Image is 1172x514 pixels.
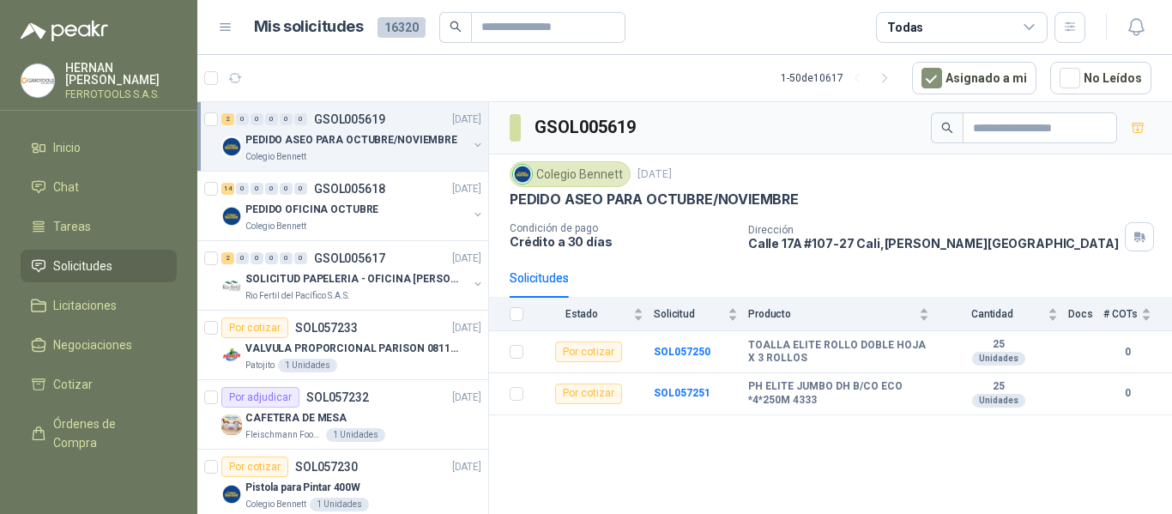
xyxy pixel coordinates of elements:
span: Cantidad [939,308,1044,320]
div: 0 [280,183,293,195]
a: Negociaciones [21,329,177,361]
p: FERROTOOLS S.A.S. [65,89,177,100]
img: Company Logo [221,275,242,296]
div: Colegio Bennett [510,161,631,187]
p: Condición de pago [510,222,734,234]
div: Por cotizar [221,317,288,338]
div: 0 [265,252,278,264]
button: No Leídos [1050,62,1151,94]
p: SOL057232 [306,391,369,403]
img: Company Logo [221,345,242,366]
a: Órdenes de Compra [21,408,177,459]
div: Unidades [972,352,1025,366]
p: [DATE] [452,459,481,475]
span: Tareas [53,217,91,236]
a: Cotizar [21,368,177,401]
div: Solicitudes [510,269,569,287]
p: VALVULA PROPORCIONAL PARISON 0811404612 / 4WRPEH6C4 REXROTH [245,341,459,357]
p: Crédito a 30 días [510,234,734,249]
a: 14 0 0 0 0 0 GSOL005618[DATE] Company LogoPEDIDO OFICINA OCTUBREColegio Bennett [221,178,485,233]
div: Unidades [972,394,1025,408]
th: Solicitud [654,298,748,331]
img: Company Logo [513,165,532,184]
div: 0 [251,252,263,264]
a: 2 0 0 0 0 0 GSOL005617[DATE] Company LogoSOLICITUD PAPELERIA - OFICINA [PERSON_NAME]Rio Fertil de... [221,248,485,303]
p: CAFETERA DE MESA [245,410,347,426]
p: GSOL005618 [314,183,385,195]
b: 0 [1103,344,1151,360]
p: SOL057233 [295,322,358,334]
span: Negociaciones [53,336,132,354]
b: 25 [939,380,1058,394]
div: 1 - 50 de 10617 [781,64,898,92]
a: 2 0 0 0 0 0 GSOL005619[DATE] Company LogoPEDIDO ASEO PARA OCTUBRE/NOVIEMBREColegio Bennett [221,109,485,164]
img: Company Logo [221,206,242,227]
div: 2 [221,252,234,264]
span: Licitaciones [53,296,117,315]
div: 14 [221,183,234,195]
div: Por cotizar [221,457,288,477]
a: Chat [21,171,177,203]
span: Órdenes de Compra [53,414,160,452]
p: Colegio Bennett [245,220,306,233]
img: Company Logo [221,484,242,505]
h3: GSOL005619 [535,114,638,141]
span: Inicio [53,138,81,157]
div: 2 [221,113,234,125]
div: 1 Unidades [278,359,337,372]
div: Por adjudicar [221,387,299,408]
p: [DATE] [452,251,481,267]
img: Company Logo [221,414,242,435]
div: 0 [294,252,307,264]
span: Solicitud [654,308,724,320]
b: 25 [939,338,1058,352]
div: Por cotizar [555,342,622,362]
span: Estado [534,308,630,320]
a: Por adjudicarSOL057232[DATE] Company LogoCAFETERA DE MESAFleischmann Foods S.A.1 Unidades [197,380,488,450]
p: SOLICITUD PAPELERIA - OFICINA [PERSON_NAME] [245,271,459,287]
img: Logo peakr [21,21,108,41]
h1: Mis solicitudes [254,15,364,39]
a: SOL057251 [654,387,710,399]
p: Colegio Bennett [245,150,306,164]
a: Solicitudes [21,250,177,282]
div: 0 [294,183,307,195]
p: [DATE] [452,320,481,336]
p: HERNAN [PERSON_NAME] [65,62,177,86]
th: Docs [1068,298,1103,331]
a: Tareas [21,210,177,243]
div: 0 [265,113,278,125]
span: # COTs [1103,308,1138,320]
a: Licitaciones [21,289,177,322]
div: 0 [236,183,249,195]
th: Estado [534,298,654,331]
p: SOL057230 [295,461,358,473]
p: [DATE] [452,112,481,128]
b: PH ELITE JUMBO DH B/CO ECO *4*250M 4333 [748,380,929,407]
th: Producto [748,298,939,331]
div: Todas [887,18,923,37]
p: [DATE] [452,181,481,197]
span: Chat [53,178,79,197]
span: Solicitudes [53,257,112,275]
div: 0 [294,113,307,125]
span: search [450,21,462,33]
span: Cotizar [53,375,93,394]
a: Inicio [21,131,177,164]
th: Cantidad [939,298,1068,331]
div: 0 [251,113,263,125]
img: Company Logo [21,64,54,97]
div: 0 [236,252,249,264]
p: Calle 17A #107-27 Cali , [PERSON_NAME][GEOGRAPHIC_DATA] [748,236,1119,251]
div: 0 [280,252,293,264]
b: 0 [1103,385,1151,402]
p: PEDIDO ASEO PARA OCTUBRE/NOVIEMBRE [510,190,799,209]
a: Por cotizarSOL057233[DATE] Company LogoVALVULA PROPORCIONAL PARISON 0811404612 / 4WRPEH6C4 REXROT... [197,311,488,380]
b: TOALLA ELITE ROLLO DOBLE HOJA X 3 ROLLOS [748,339,929,366]
span: search [941,122,953,134]
p: PEDIDO ASEO PARA OCTUBRE/NOVIEMBRE [245,132,457,148]
div: Por cotizar [555,384,622,404]
a: SOL057250 [654,346,710,358]
img: Company Logo [221,136,242,157]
